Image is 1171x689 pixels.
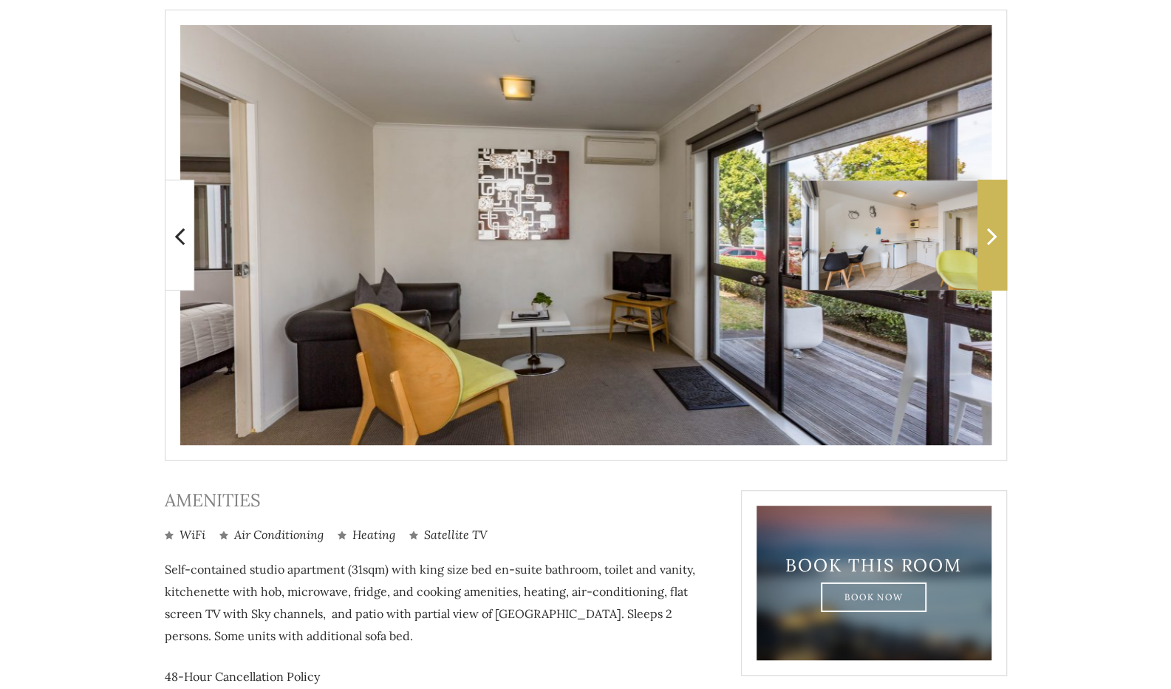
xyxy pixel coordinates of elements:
[409,526,488,543] li: Satellite TV
[338,526,395,543] li: Heating
[165,526,205,543] li: WiFi
[821,582,926,611] a: Book Now
[165,558,719,647] p: Self-contained studio apartment (31sqm) with king size bed en-suite bathroom, toilet and vanity, ...
[165,490,719,512] h3: Amenities
[782,554,966,576] h3: Book This Room
[219,526,324,543] li: Air Conditioning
